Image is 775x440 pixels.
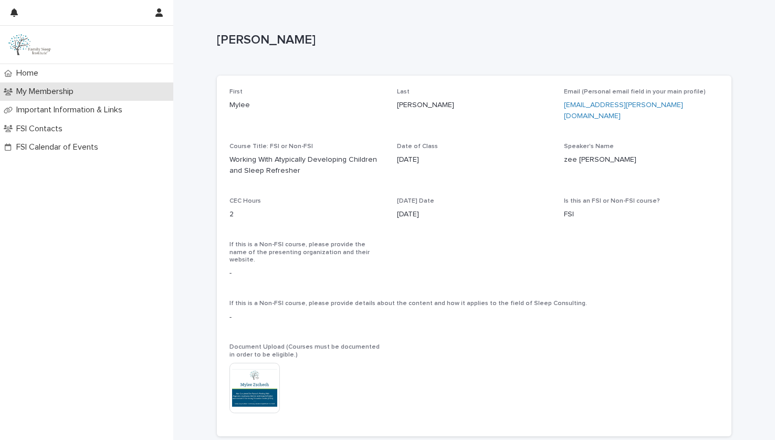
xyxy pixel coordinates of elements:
[229,89,243,95] span: First
[229,300,587,307] span: If this is a Non-FSI course, please provide details about the content and how it applies to the f...
[12,124,71,134] p: FSI Contacts
[229,344,380,358] span: Document Upload (Courses must be documented in order to be eligible.)
[397,89,410,95] span: Last
[217,33,727,48] p: [PERSON_NAME]
[12,105,131,115] p: Important Information & Links
[564,209,719,220] p: FSI
[564,101,683,120] a: [EMAIL_ADDRESS][PERSON_NAME][DOMAIN_NAME]
[397,154,552,165] p: [DATE]
[229,100,384,111] p: Mylee
[12,68,47,78] p: Home
[397,143,438,150] span: Date of Class
[12,142,107,152] p: FSI Calendar of Events
[12,87,82,97] p: My Membership
[8,34,53,55] img: clDnsA1tTUSw9F1EQwrE
[229,143,313,150] span: Course Title: FSI or Non-FSI
[397,100,552,111] p: [PERSON_NAME]
[397,209,552,220] p: [DATE]
[229,312,719,323] p: -
[564,89,706,95] span: Email (Personal email field in your main profile)
[229,209,384,220] p: 2
[564,143,614,150] span: Speaker's Name
[397,198,434,204] span: [DATE] Date
[564,198,660,204] span: Is this an FSI or Non-FSI course?
[564,154,719,165] p: zee [PERSON_NAME]
[229,268,384,279] p: -
[229,198,261,204] span: CEC Hours
[229,242,370,263] span: If this is a Non-FSI course, please provide the name of the presenting organization and their web...
[229,154,384,176] p: Working With Atypically Developing Children and Sleep Refresher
